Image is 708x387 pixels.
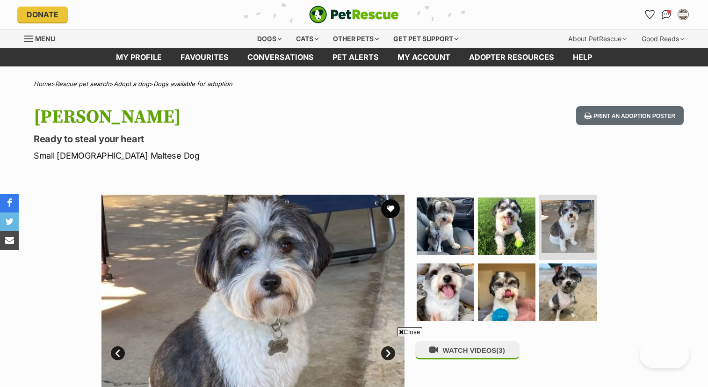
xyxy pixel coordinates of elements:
[562,29,633,48] div: About PetRescue
[564,48,601,66] a: Help
[34,106,429,128] h1: [PERSON_NAME]
[55,80,109,88] a: Rescue pet search
[388,48,460,66] a: My account
[171,48,238,66] a: Favourites
[289,29,325,48] div: Cats
[17,7,68,22] a: Donate
[642,7,691,22] ul: Account quick links
[542,200,594,253] img: Photo of Louie
[34,80,51,88] a: Home
[676,7,691,22] button: My account
[478,197,535,255] img: Photo of Louie
[460,48,564,66] a: Adopter resources
[635,29,691,48] div: Good Reads
[387,29,465,48] div: Get pet support
[478,263,535,321] img: Photo of Louie
[107,48,171,66] a: My profile
[539,263,597,321] img: Photo of Louie
[659,7,674,22] a: Conversations
[24,29,62,46] a: Menu
[309,6,399,23] a: PetRescue
[417,197,474,255] img: Photo of Louie
[10,80,698,88] div: > > >
[34,132,429,146] p: Ready to steal your heart
[238,48,323,66] a: conversations
[642,7,657,22] a: Favourites
[679,10,688,19] img: Kirsty Rice profile pic
[640,340,689,368] iframe: Help Scout Beacon - Open
[662,10,672,19] img: chat-41dd97257d64d25036548639549fe6c8038ab92f7586957e7f3b1b290dea8141.svg
[35,35,55,43] span: Menu
[323,48,388,66] a: Pet alerts
[251,29,288,48] div: Dogs
[326,29,385,48] div: Other pets
[184,340,524,382] iframe: Advertisement
[576,106,684,125] button: Print an adoption poster
[153,80,232,88] a: Dogs available for adoption
[417,263,474,321] img: Photo of Louie
[381,199,400,218] button: favourite
[309,6,399,23] img: logo-e224e6f780fb5917bec1dbf3a21bbac754714ae5b6737aabdf751b685950b380.svg
[34,149,429,162] p: Small [DEMOGRAPHIC_DATA] Maltese Dog
[114,80,149,88] a: Adopt a dog
[397,327,422,336] span: Close
[111,346,125,360] a: Prev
